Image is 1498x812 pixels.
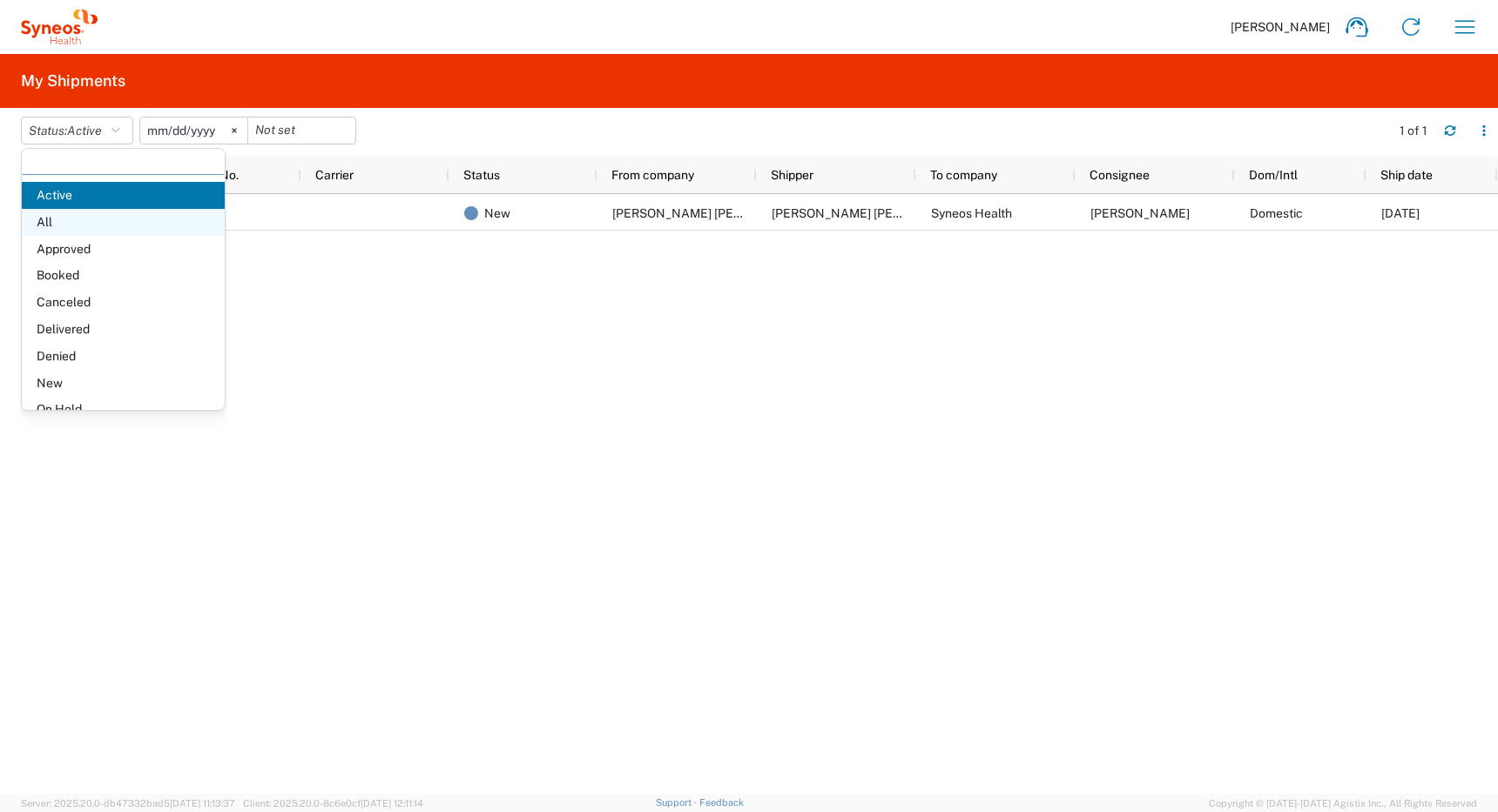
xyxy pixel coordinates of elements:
[170,798,235,809] span: [DATE] 11:13:37
[67,124,102,138] span: Active
[1231,19,1330,35] span: [PERSON_NAME]
[140,117,247,144] input: Not set
[656,797,699,808] a: Support
[771,168,813,182] span: Shipper
[22,316,225,343] span: Delivered
[931,206,1012,220] span: Syneos Health
[22,209,225,236] span: All
[22,262,225,289] span: Booked
[361,798,423,809] span: [DATE] 12:11:14
[243,798,423,809] span: Client: 2025.20.0-8c6e0cf
[1400,123,1430,138] div: 1 of 1
[315,168,354,182] span: Carrier
[21,798,235,809] span: Server: 2025.20.0-db47332bad5
[248,117,355,144] input: Not set
[699,797,744,808] a: Feedback
[930,168,997,182] span: To company
[772,206,973,220] span: Shiva Kalhor Monfared
[22,343,225,370] span: Denied
[1380,168,1433,182] span: Ship date
[1250,206,1303,220] span: Domestic
[463,168,500,182] span: Status
[22,236,225,263] span: Approved
[21,70,125,91] h2: My Shipments
[22,370,225,397] span: New
[612,206,813,220] span: Shiva Kalhor Monfared
[22,182,225,209] span: Active
[611,168,694,182] span: From company
[21,117,133,144] button: Status:Active
[484,195,510,232] span: New
[1249,168,1298,182] span: Dom/Intl
[1381,206,1420,220] span: 09/20/2025
[1090,206,1190,220] span: Shaun Villafana
[1090,168,1150,182] span: Consignee
[22,396,225,423] span: On Hold
[22,289,225,316] span: Canceled
[1209,795,1477,811] span: Copyright © [DATE]-[DATE] Agistix Inc., All Rights Reserved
